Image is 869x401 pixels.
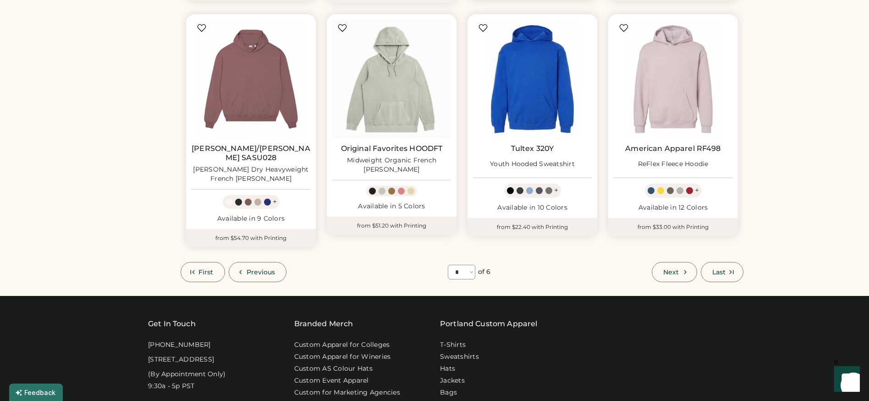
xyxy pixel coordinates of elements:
[473,20,592,139] img: Tultex 320Y Youth Hooded Sweatshirt
[148,382,195,391] div: 9:30a - 5p PST
[192,214,310,223] div: Available in 9 Colors
[181,262,225,282] button: First
[192,20,310,139] img: Stanley/Stella SASU028 Cooper Dry Heavyweight French Terry Hoodie
[440,376,465,385] a: Jackets
[327,217,456,235] div: from $51.20 with Printing
[440,318,537,329] a: Portland Custom Apparel
[294,340,390,350] a: Custom Apparel for Colleges
[247,269,275,275] span: Previous
[614,20,732,139] img: American Apparel RF498 ReFlex Fleece Hoodie
[332,156,451,174] div: Midweight Organic French [PERSON_NAME]
[294,352,391,362] a: Custom Apparel for Wineries
[511,144,554,153] a: Tultex 320Y
[294,364,373,373] a: Custom AS Colour Hats
[614,203,732,212] div: Available in 12 Colors
[148,340,211,350] div: [PHONE_NUMBER]
[440,364,455,373] a: Hats
[148,370,225,379] div: (By Appointment Only)
[148,318,196,329] div: Get In Touch
[825,360,865,399] iframe: Front Chat
[198,269,214,275] span: First
[663,269,679,275] span: Next
[273,197,277,207] div: +
[554,185,558,195] div: +
[294,376,369,385] a: Custom Event Apparel
[490,160,575,169] div: Youth Hooded Sweatshirt
[332,202,451,211] div: Available in 5 Colors
[467,218,597,236] div: from $22.40 with Printing
[294,318,353,329] div: Branded Merch
[294,388,400,397] a: Custom for Marketing Agencies
[695,185,699,195] div: +
[192,165,310,184] div: [PERSON_NAME] Dry Heavyweight French [PERSON_NAME]
[712,269,726,275] span: Last
[186,229,316,247] div: from $54.70 with Printing
[440,340,466,350] a: T-Shirts
[440,388,457,397] a: Bags
[478,267,490,277] div: of 6
[652,262,697,282] button: Next
[638,160,709,169] div: ReFlex Fleece Hoodie
[192,144,310,162] a: [PERSON_NAME]/[PERSON_NAME] SASU028
[148,355,214,364] div: [STREET_ADDRESS]
[701,262,743,282] button: Last
[608,218,738,236] div: from $33.00 with Printing
[473,203,592,212] div: Available in 10 Colors
[341,144,443,153] a: Original Favorites HOODFT
[625,144,720,153] a: American Apparel RF498
[229,262,287,282] button: Previous
[332,20,451,139] img: Original Favorites HOODFT Midweight Organic French Terry Hoodie
[440,352,479,362] a: Sweatshirts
